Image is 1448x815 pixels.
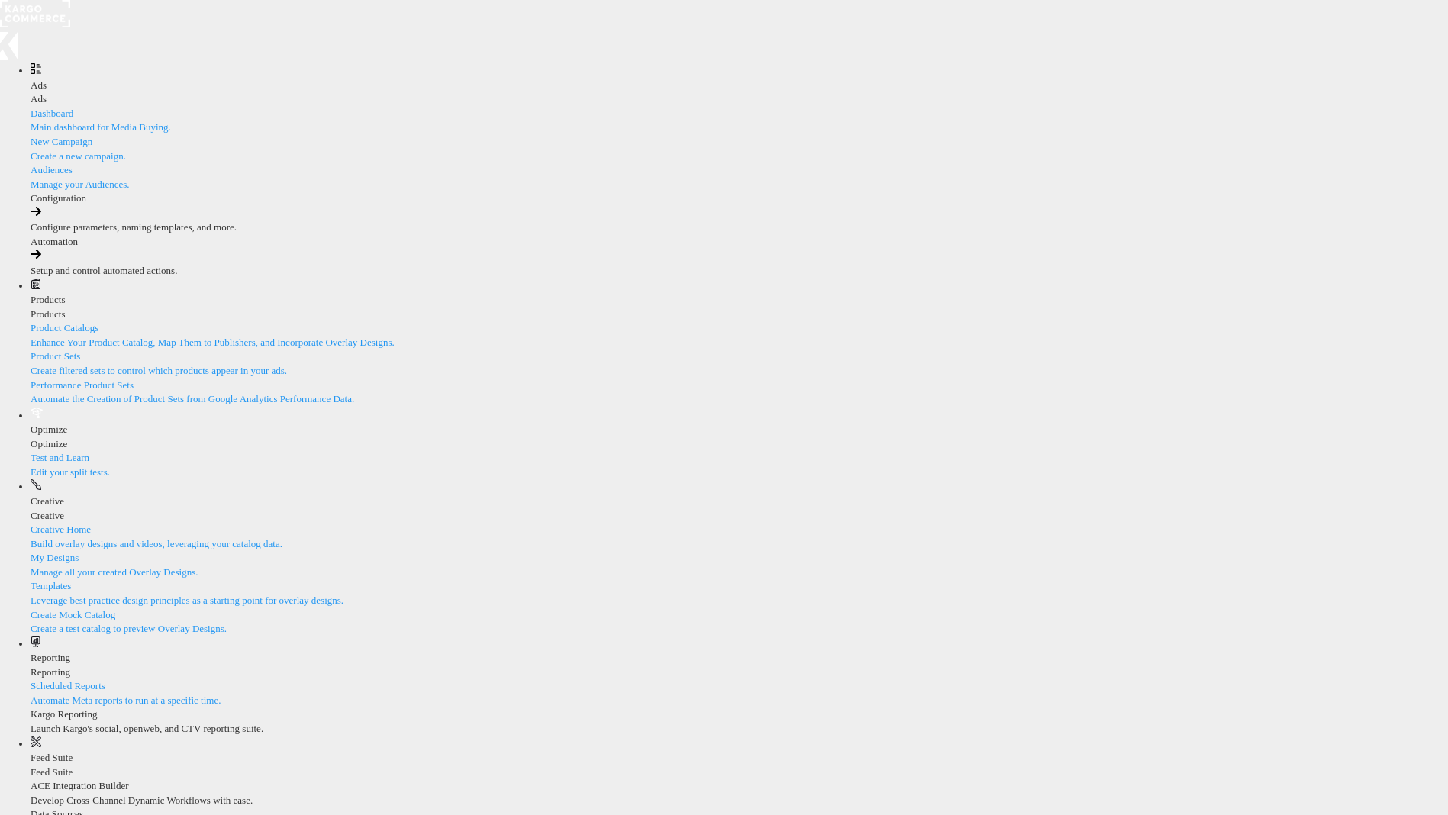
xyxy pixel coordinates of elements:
div: Optimize [31,437,1448,452]
a: DashboardMain dashboard for Media Buying. [31,107,1448,135]
div: Leverage best practice design principles as a starting point for overlay designs. [31,594,1448,608]
div: Ads [31,92,1448,107]
span: Products [31,294,66,305]
div: Product Sets [31,350,1448,364]
div: Test and Learn [31,451,221,465]
div: Create Mock Catalog [31,608,1448,623]
span: Reporting [31,652,70,663]
a: Product CatalogsEnhance Your Product Catalog, Map Them to Publishers, and Incorporate Overlay Des... [31,321,1448,350]
a: Creative HomeBuild overlay designs and videos, leveraging your catalog data. [31,523,1448,551]
div: Creative [31,509,1448,523]
div: My Designs [31,551,1448,565]
div: Create a test catalog to preview Overlay Designs. [31,622,1448,636]
a: Product SetsCreate filtered sets to control which products appear in your ads. [31,350,1448,378]
span: Feed Suite [31,752,73,763]
div: Manage your Audiences. [31,178,1448,192]
div: Setup and control automated actions. [31,264,1448,279]
div: Product Catalogs [31,321,1448,336]
div: Develop Cross-Channel Dynamic Workflows with ease. [31,794,1448,808]
a: Performance Product SetsAutomate the Creation of Product Sets from Google Analytics Performance D... [31,379,1448,407]
div: Products [31,308,1448,322]
div: Create filtered sets to control which products appear in your ads. [31,364,1448,379]
div: Launch Kargo's social, openweb, and CTV reporting suite. [31,722,1448,736]
div: Feed Suite [31,765,1448,780]
a: New CampaignCreate a new campaign. [31,135,1448,163]
a: Test and LearnEdit your split tests. [31,451,221,479]
div: Manage all your created Overlay Designs. [31,565,1448,580]
div: Main dashboard for Media Buying. [31,121,1448,135]
div: Configure parameters, naming templates, and more. [31,221,1448,235]
div: ACE Integration Builder [31,779,1448,794]
div: Automation [31,235,1448,250]
div: Scheduled Reports [31,679,1448,694]
div: Build overlay designs and videos, leveraging your catalog data. [31,537,1448,552]
div: Performance Product Sets [31,379,1448,393]
div: Dashboard [31,107,1448,121]
div: Enhance Your Product Catalog, Map Them to Publishers, and Incorporate Overlay Designs. [31,336,1448,350]
div: Kargo Reporting [31,707,1448,722]
span: Creative [31,495,64,507]
div: Automate the Creation of Product Sets from Google Analytics Performance Data. [31,392,1448,407]
a: AudiencesManage your Audiences. [31,163,1448,192]
a: TemplatesLeverage best practice design principles as a starting point for overlay designs. [31,579,1448,607]
div: Creative Home [31,523,1448,537]
div: New Campaign [31,135,1448,150]
div: Configuration [31,192,1448,206]
div: Templates [31,579,1448,594]
a: Scheduled ReportsAutomate Meta reports to run at a specific time. [31,679,1448,707]
div: Automate Meta reports to run at a specific time. [31,694,1448,708]
span: Ads [31,79,47,91]
span: Optimize [31,424,67,435]
a: Create Mock CatalogCreate a test catalog to preview Overlay Designs. [31,608,1448,636]
div: Create a new campaign. [31,150,1448,164]
div: Reporting [31,665,1448,680]
a: My DesignsManage all your created Overlay Designs. [31,551,1448,579]
div: Audiences [31,163,1448,178]
div: Edit your split tests. [31,465,221,480]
